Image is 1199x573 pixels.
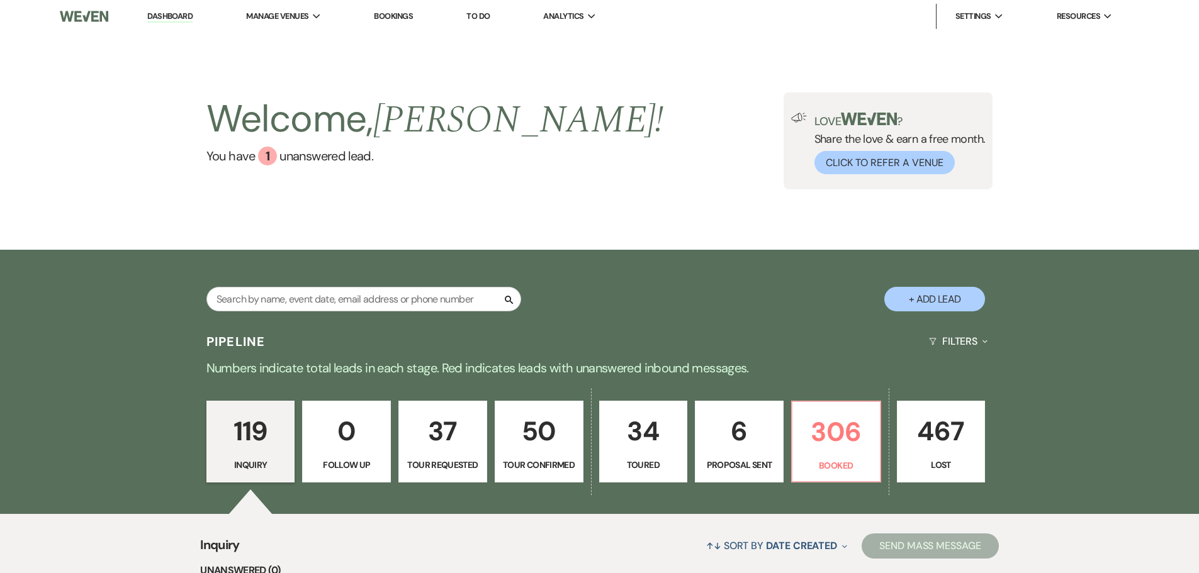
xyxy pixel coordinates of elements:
[924,325,993,358] button: Filters
[1057,10,1100,23] span: Resources
[60,3,108,30] img: Weven Logo
[607,410,680,452] p: 34
[215,410,287,452] p: 119
[407,410,479,452] p: 37
[206,287,521,311] input: Search by name, event date, email address or phone number
[706,539,721,552] span: ↑↓
[147,358,1053,378] p: Numbers indicate total leads in each stage. Red indicates leads with unanswered inbound messages.
[206,401,295,482] a: 119Inquiry
[398,401,487,482] a: 37Tour Requested
[215,458,287,472] p: Inquiry
[800,459,872,472] p: Booked
[897,401,986,482] a: 467Lost
[310,410,383,452] p: 0
[407,458,479,472] p: Tour Requested
[766,539,837,552] span: Date Created
[466,11,490,21] a: To Do
[841,113,897,125] img: weven-logo-green.svg
[800,411,872,453] p: 306
[905,410,977,452] p: 467
[814,113,986,127] p: Love ?
[814,151,955,174] button: Click to Refer a Venue
[599,401,688,482] a: 34Toured
[258,147,277,165] div: 1
[206,92,664,147] h2: Welcome,
[607,458,680,472] p: Toured
[695,401,784,482] a: 6Proposal Sent
[503,458,575,472] p: Tour Confirmed
[807,113,986,174] div: Share the love & earn a free month.
[955,10,991,23] span: Settings
[703,458,775,472] p: Proposal Sent
[862,533,999,559] button: Send Mass Message
[246,10,308,23] span: Manage Venues
[503,410,575,452] p: 50
[302,401,391,482] a: 0Follow Up
[791,113,807,123] img: loud-speaker-illustration.svg
[543,10,583,23] span: Analytics
[206,333,266,350] h3: Pipeline
[701,529,852,562] button: Sort By Date Created
[373,91,664,149] span: [PERSON_NAME] !
[374,11,413,21] a: Bookings
[791,401,881,482] a: 306Booked
[200,535,240,562] span: Inquiry
[495,401,583,482] a: 50Tour Confirmed
[703,410,775,452] p: 6
[147,11,193,23] a: Dashboard
[884,287,985,311] button: + Add Lead
[905,458,977,472] p: Lost
[206,147,664,165] a: You have 1 unanswered lead.
[310,458,383,472] p: Follow Up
